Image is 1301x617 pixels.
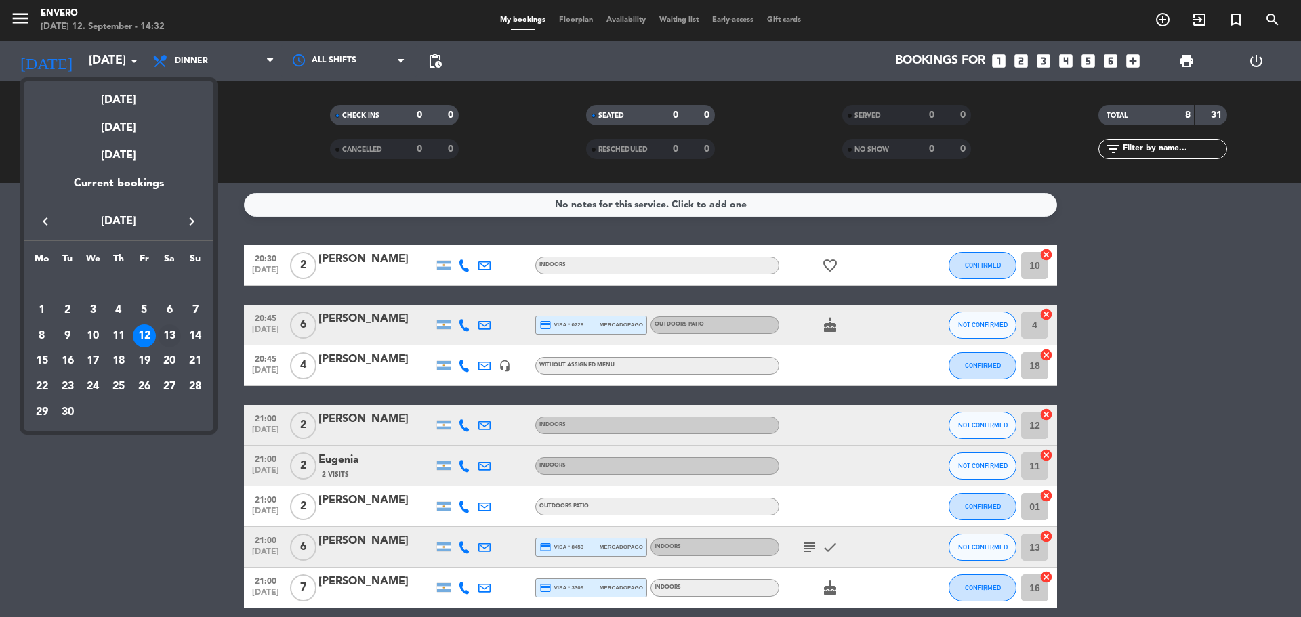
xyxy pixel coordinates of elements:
[33,213,58,230] button: keyboard_arrow_left
[56,299,79,322] div: 2
[37,213,54,230] i: keyboard_arrow_left
[107,375,130,398] div: 25
[184,375,207,398] div: 28
[55,297,81,323] td: September 2, 2025
[158,299,181,322] div: 6
[80,323,106,349] td: September 10, 2025
[106,374,131,400] td: September 25, 2025
[30,324,54,347] div: 8
[55,251,81,272] th: Tuesday
[184,299,207,322] div: 7
[30,299,54,322] div: 1
[158,324,181,347] div: 13
[30,349,54,373] div: 15
[55,374,81,400] td: September 23, 2025
[131,297,157,323] td: September 5, 2025
[107,349,130,373] div: 18
[55,400,81,425] td: September 30, 2025
[30,375,54,398] div: 22
[107,299,130,322] div: 4
[56,375,79,398] div: 23
[80,348,106,374] td: September 17, 2025
[157,374,183,400] td: September 27, 2025
[81,299,104,322] div: 3
[81,324,104,347] div: 10
[29,251,55,272] th: Monday
[80,251,106,272] th: Wednesday
[106,297,131,323] td: September 4, 2025
[131,323,157,349] td: September 12, 2025
[133,299,156,322] div: 5
[24,81,213,109] div: [DATE]
[184,349,207,373] div: 21
[157,251,183,272] th: Saturday
[158,349,181,373] div: 20
[56,401,79,424] div: 30
[182,374,208,400] td: September 28, 2025
[29,297,55,323] td: September 1, 2025
[30,401,54,424] div: 29
[81,375,104,398] div: 24
[131,374,157,400] td: September 26, 2025
[29,400,55,425] td: September 29, 2025
[80,297,106,323] td: September 3, 2025
[106,348,131,374] td: September 18, 2025
[56,349,79,373] div: 16
[133,375,156,398] div: 26
[182,251,208,272] th: Sunday
[55,323,81,349] td: September 9, 2025
[55,348,81,374] td: September 16, 2025
[24,175,213,203] div: Current bookings
[131,348,157,374] td: September 19, 2025
[133,349,156,373] div: 19
[157,297,183,323] td: September 6, 2025
[182,323,208,349] td: September 14, 2025
[81,349,104,373] div: 17
[107,324,130,347] div: 11
[58,213,180,230] span: [DATE]
[180,213,204,230] button: keyboard_arrow_right
[29,323,55,349] td: September 8, 2025
[24,109,213,137] div: [DATE]
[184,324,207,347] div: 14
[133,324,156,347] div: 12
[157,348,183,374] td: September 20, 2025
[184,213,200,230] i: keyboard_arrow_right
[29,374,55,400] td: September 22, 2025
[29,272,208,297] td: SEP
[24,137,213,175] div: [DATE]
[157,323,183,349] td: September 13, 2025
[158,375,181,398] div: 27
[106,323,131,349] td: September 11, 2025
[106,251,131,272] th: Thursday
[56,324,79,347] div: 9
[80,374,106,400] td: September 24, 2025
[29,348,55,374] td: September 15, 2025
[182,297,208,323] td: September 7, 2025
[182,348,208,374] td: September 21, 2025
[131,251,157,272] th: Friday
